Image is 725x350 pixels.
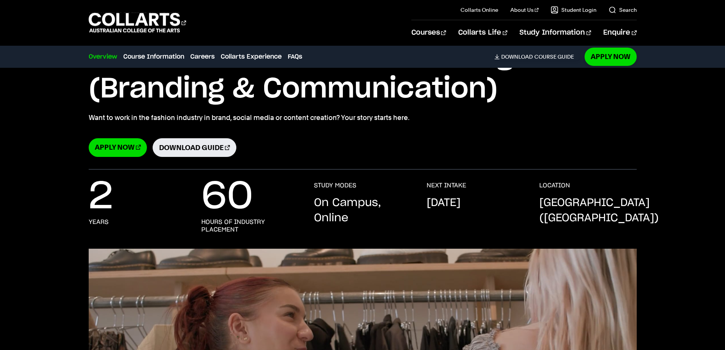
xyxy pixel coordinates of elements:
[314,182,356,189] h3: STUDY MODES
[221,52,282,61] a: Collarts Experience
[494,53,580,60] a: DownloadCourse Guide
[551,6,596,14] a: Student Login
[501,53,533,60] span: Download
[288,52,302,61] a: FAQs
[314,195,411,226] p: On Campus, Online
[201,218,299,233] h3: hours of industry placement
[153,138,236,157] a: Download Guide
[89,38,637,106] h1: Bachelor of Fashion Marketing (Branding & Communication)
[585,48,637,66] a: Apply Now
[190,52,215,61] a: Careers
[539,182,570,189] h3: LOCATION
[89,12,186,34] div: Go to homepage
[458,20,507,45] a: Collarts Life
[89,112,637,123] p: Want to work in the fashion industry in brand, social media or content creation? Your story start...
[89,218,108,226] h3: years
[89,182,113,212] p: 2
[510,6,539,14] a: About Us
[427,182,466,189] h3: NEXT INTAKE
[603,20,636,45] a: Enquire
[427,195,460,211] p: [DATE]
[519,20,591,45] a: Study Information
[609,6,637,14] a: Search
[460,6,498,14] a: Collarts Online
[411,20,446,45] a: Courses
[89,52,117,61] a: Overview
[201,182,253,212] p: 60
[539,195,659,226] p: [GEOGRAPHIC_DATA] ([GEOGRAPHIC_DATA])
[123,52,184,61] a: Course Information
[89,138,147,157] a: Apply Now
